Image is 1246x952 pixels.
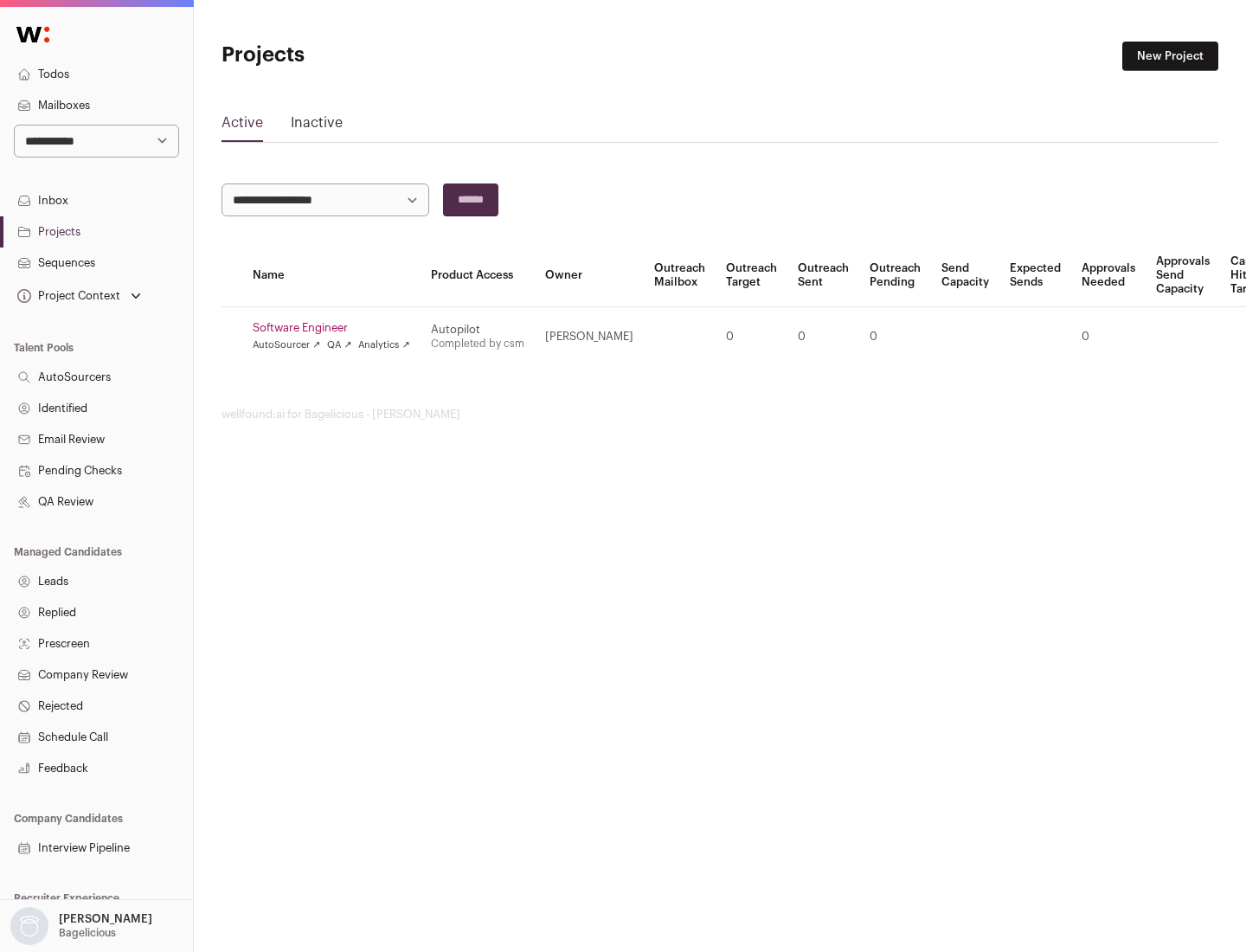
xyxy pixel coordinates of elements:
[535,244,644,307] th: Owner
[14,284,145,308] button: Open dropdown
[1071,244,1146,307] th: Approvals Needed
[327,338,351,352] a: QA ↗
[999,244,1071,307] th: Expected Sends
[431,338,524,349] a: Completed by csm
[1122,42,1218,71] a: New Project
[222,408,1218,421] footer: wellfound:ai for Bagelicious - [PERSON_NAME]
[431,323,524,337] div: Autopilot
[222,113,263,140] a: Active
[787,307,859,367] td: 0
[1146,244,1220,307] th: Approvals Send Capacity
[535,307,644,367] td: [PERSON_NAME]
[10,907,48,945] img: nopic.png
[716,244,787,307] th: Outreach Target
[14,289,120,303] div: Project Context
[59,926,116,940] p: Bagelicious
[644,244,716,307] th: Outreach Mailbox
[253,321,410,335] a: Software Engineer
[859,307,931,367] td: 0
[222,42,554,69] h1: Projects
[7,17,59,52] img: Wellfound
[7,907,156,945] button: Open dropdown
[421,244,535,307] th: Product Access
[859,244,931,307] th: Outreach Pending
[1071,307,1146,367] td: 0
[358,338,409,352] a: Analytics ↗
[291,113,343,140] a: Inactive
[242,244,421,307] th: Name
[253,338,320,352] a: AutoSourcer ↗
[716,307,787,367] td: 0
[59,912,152,926] p: [PERSON_NAME]
[787,244,859,307] th: Outreach Sent
[931,244,999,307] th: Send Capacity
